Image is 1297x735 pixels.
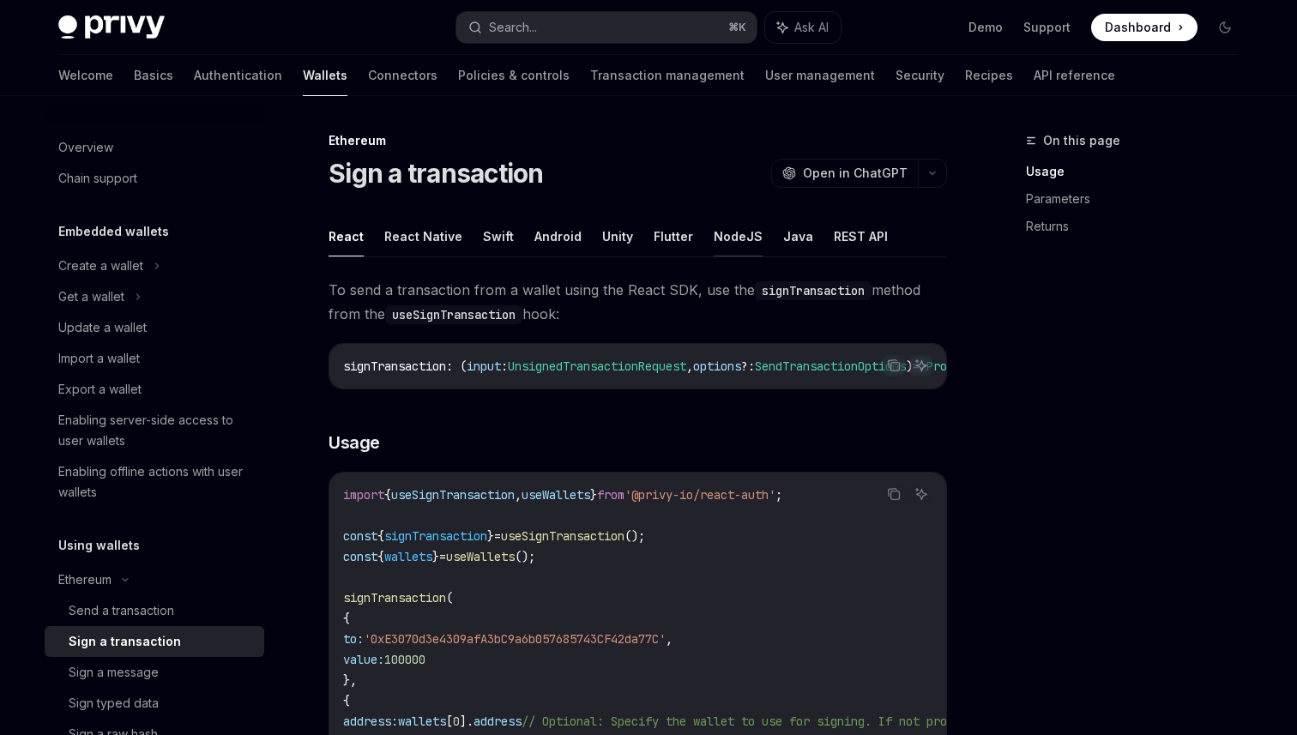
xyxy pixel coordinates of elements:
span: signTransaction [343,358,446,374]
a: Parameters [1026,185,1252,213]
button: Copy the contents from the code block [883,354,905,377]
span: ; [775,487,782,503]
div: Update a wallet [58,317,147,338]
button: Ask AI [910,483,932,505]
span: On this page [1043,130,1120,151]
span: const [343,528,377,544]
button: React [329,216,364,256]
span: = [439,549,446,564]
div: Get a wallet [58,286,124,307]
code: useSignTransaction [385,305,522,324]
span: { [377,528,384,544]
span: address [474,714,522,729]
div: Create a wallet [58,256,143,276]
a: Welcome [58,55,113,96]
span: { [384,487,391,503]
a: Policies & controls [458,55,570,96]
span: options [693,358,741,374]
h5: Embedded wallets [58,221,169,242]
div: Search... [489,17,537,38]
a: API reference [1034,55,1115,96]
span: , [686,358,693,374]
a: Basics [134,55,173,96]
img: dark logo [58,15,165,39]
a: Demo [968,19,1003,36]
div: Ethereum [58,569,112,590]
a: Usage [1026,158,1252,185]
a: Transaction management [590,55,745,96]
span: // Optional: Specify the wallet to use for signing. If not provided, the first wallet will be used. [522,714,1201,729]
button: Swift [483,216,514,256]
span: useSignTransaction [391,487,515,503]
span: useWallets [522,487,590,503]
a: Enabling offline actions with user wallets [45,456,264,508]
span: ⌘ K [728,21,746,34]
span: useSignTransaction [501,528,624,544]
a: Sign a message [45,657,264,688]
span: ]. [460,714,474,729]
button: NodeJS [714,216,763,256]
button: Toggle dark mode [1211,14,1239,41]
span: } [487,528,494,544]
span: wallets [384,549,432,564]
a: Support [1023,19,1071,36]
span: const [343,549,377,564]
span: useWallets [446,549,515,564]
div: Ethereum [329,132,947,149]
span: from [597,487,624,503]
button: Android [534,216,582,256]
div: Export a wallet [58,379,142,400]
button: Ask AI [910,354,932,377]
a: Sign typed data [45,688,264,719]
a: Chain support [45,163,264,194]
span: : ( [446,358,467,374]
span: '@privy-io/react-auth' [624,487,775,503]
span: import [343,487,384,503]
a: Recipes [965,55,1013,96]
div: Sign typed data [69,693,159,714]
a: Authentication [194,55,282,96]
span: (); [624,528,645,544]
span: : [501,358,508,374]
span: value: [343,652,384,667]
span: 100000 [384,652,425,667]
div: Enabling server-side access to user wallets [58,410,254,451]
a: Returns [1026,213,1252,240]
a: Update a wallet [45,312,264,343]
span: ( [446,590,453,605]
span: Open in ChatGPT [803,165,908,182]
a: Send a transaction [45,595,264,626]
span: Ask AI [794,19,829,36]
span: , [666,631,673,647]
button: Copy the contents from the code block [883,483,905,505]
span: input [467,358,501,374]
a: User management [765,55,875,96]
span: '0xE3070d3e4309afA3bC9a6b057685743CF42da77C' [364,631,666,647]
div: Overview [58,137,113,158]
span: ?: [741,358,755,374]
span: { [343,693,350,708]
a: Wallets [303,55,347,96]
a: Overview [45,132,264,163]
span: { [377,549,384,564]
div: Send a transaction [69,600,174,621]
button: Java [783,216,813,256]
span: Usage [329,431,380,455]
div: Enabling offline actions with user wallets [58,461,254,503]
span: signTransaction [384,528,487,544]
button: Unity [602,216,633,256]
h1: Sign a transaction [329,158,544,189]
span: To send a transaction from a wallet using the React SDK, use the method from the hook: [329,278,947,326]
button: Flutter [654,216,693,256]
span: signTransaction [343,590,446,605]
span: } [432,549,439,564]
span: address: [343,714,398,729]
span: to: [343,631,364,647]
a: Connectors [368,55,437,96]
span: Dashboard [1105,19,1171,36]
span: UnsignedTransactionRequest [508,358,686,374]
span: } [590,487,597,503]
span: }, [343,672,357,688]
a: Sign a transaction [45,626,264,657]
a: Enabling server-side access to user wallets [45,405,264,456]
